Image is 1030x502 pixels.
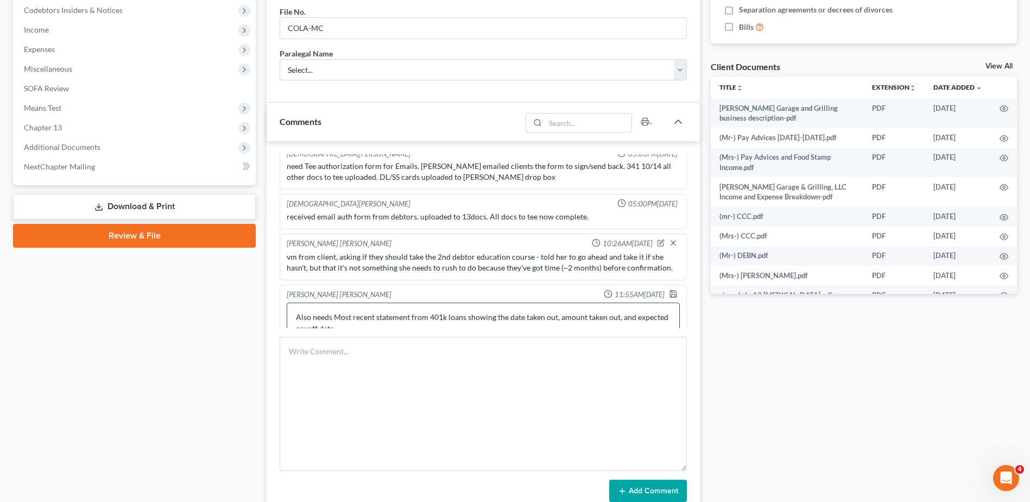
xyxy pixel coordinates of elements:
[280,18,686,39] input: --
[1015,465,1024,474] span: 4
[287,199,410,209] div: [DEMOGRAPHIC_DATA][PERSON_NAME]
[739,4,893,15] span: Separation agreements or decrees of divorces
[628,199,678,209] span: 05:00PM[DATE]
[24,103,61,112] span: Means Test
[287,239,391,249] div: [PERSON_NAME] [PERSON_NAME]
[933,83,982,91] a: Date Added expand_more
[719,83,743,91] a: Titleunfold_more
[24,45,55,54] span: Expenses
[287,211,680,222] div: received email auth form from debtors, uploaded to 13docs. All docs to tee now complete.
[863,177,925,207] td: PDF
[863,148,925,178] td: PDF
[280,48,333,59] div: Paralegal Name
[925,148,991,178] td: [DATE]
[24,84,69,93] span: SOFA Review
[711,246,863,266] td: (Mr-) DEBN.pdf
[863,98,925,128] td: PDF
[925,207,991,227] td: [DATE]
[925,128,991,147] td: [DATE]
[615,290,665,300] span: 11:55AM[DATE]
[736,85,743,91] i: unfold_more
[711,177,863,207] td: [PERSON_NAME] Garage & Grilling, LLC Income and Expense Breakdown-pdf
[711,285,863,305] td: signed ch- 13 [MEDICAL_DATA].pdf
[280,116,321,127] span: Comments
[863,285,925,305] td: PDF
[976,85,982,91] i: expand_more
[872,83,916,91] a: Extensionunfold_more
[925,266,991,285] td: [DATE]
[13,224,256,248] a: Review & File
[603,239,653,249] span: 10:26AM[DATE]
[15,157,256,177] a: NextChapter Mailing
[24,123,62,132] span: Chapter 13
[24,5,123,15] span: Codebtors Insiders & Notices
[863,207,925,227] td: PDF
[711,266,863,285] td: (Mrs-) [PERSON_NAME].pdf
[711,61,780,72] div: Client Documents
[863,227,925,246] td: PDF
[993,465,1019,491] iframe: Intercom live chat
[24,162,95,171] span: NextChapter Mailing
[925,285,991,305] td: [DATE]
[628,149,678,159] span: 05:03PM[DATE]
[711,128,863,147] td: (Mr-) Pay Advices [DATE]-[DATE].pdf
[925,246,991,266] td: [DATE]
[711,207,863,227] td: (mr-) CCC.pdf
[287,161,680,183] div: need Tee authorization form for Emails. [PERSON_NAME] emailed clients the form to sign/send back....
[711,148,863,178] td: (Mrs-) Pay Advices and Food Stamp Income.pdf
[287,252,680,273] div: vm from client, asking if they should take the 2nd debtor education course - told her to go ahead...
[925,98,991,128] td: [DATE]
[24,64,72,73] span: Miscellaneous
[711,98,863,128] td: [PERSON_NAME] Garage and Grilling business description-pdf
[739,22,754,33] span: Bills
[13,194,256,219] a: Download & Print
[863,246,925,266] td: PDF
[287,290,391,300] div: [PERSON_NAME] [PERSON_NAME]
[909,85,916,91] i: unfold_more
[24,25,49,34] span: Income
[925,177,991,207] td: [DATE]
[287,149,410,159] div: [DEMOGRAPHIC_DATA][PERSON_NAME]
[280,6,306,17] div: File No.
[545,114,631,132] input: Search...
[711,227,863,246] td: (Mrs-) CCC.pdf
[863,266,925,285] td: PDF
[985,62,1013,70] a: View All
[925,227,991,246] td: [DATE]
[24,142,100,152] span: Additional Documents
[15,79,256,98] a: SOFA Review
[863,128,925,147] td: PDF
